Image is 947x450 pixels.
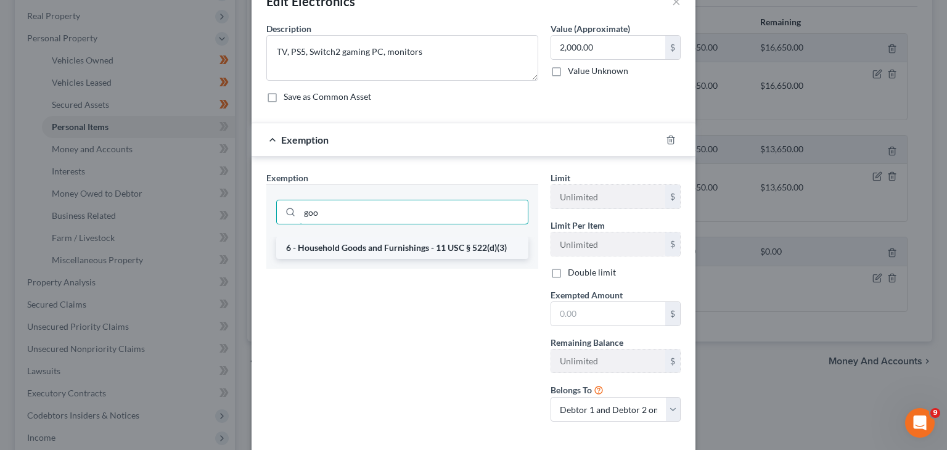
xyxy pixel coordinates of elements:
label: Value (Approximate) [551,22,630,35]
label: Value Unknown [568,65,628,77]
iframe: Intercom live chat [905,408,935,438]
label: Limit Per Item [551,219,605,232]
input: -- [551,232,665,256]
label: Double limit [568,266,616,279]
div: $ [665,185,680,208]
span: Belongs To [551,385,592,395]
input: -- [551,350,665,373]
span: Exemption [281,134,329,145]
label: Remaining Balance [551,336,623,349]
span: Exempted Amount [551,290,623,300]
div: $ [665,350,680,373]
li: 6 - Household Goods and Furnishings - 11 USC § 522(d)(3) [276,237,528,259]
div: $ [665,232,680,256]
span: 9 [930,408,940,418]
input: 0.00 [551,36,665,59]
input: -- [551,185,665,208]
span: Limit [551,173,570,183]
input: Search exemption rules... [300,200,528,224]
div: $ [665,302,680,325]
span: Exemption [266,173,308,183]
div: $ [665,36,680,59]
input: 0.00 [551,302,665,325]
span: Description [266,23,311,34]
label: Save as Common Asset [284,91,371,103]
